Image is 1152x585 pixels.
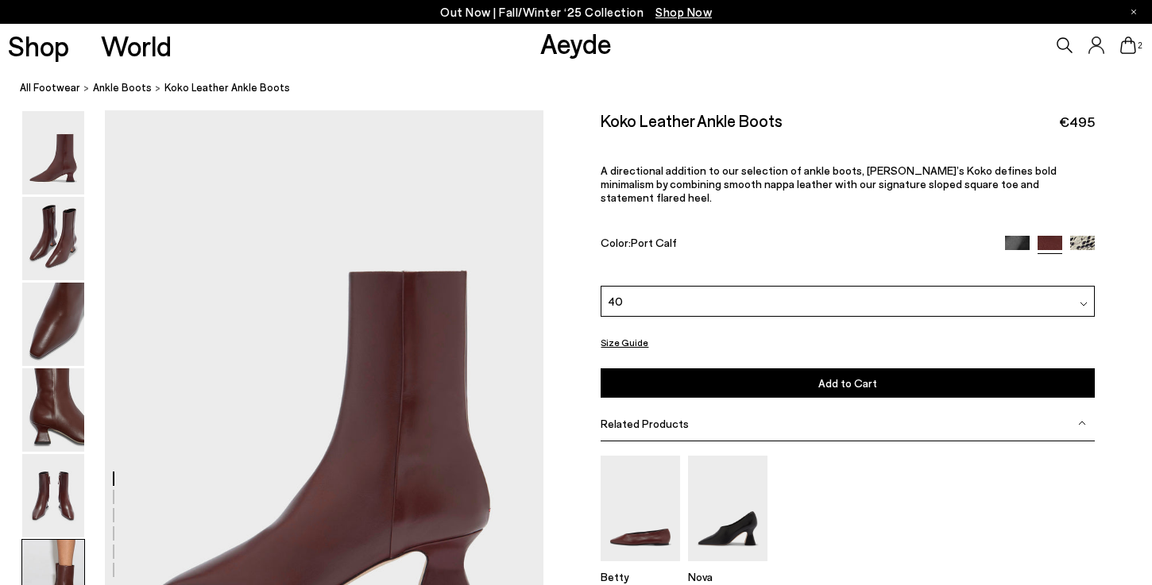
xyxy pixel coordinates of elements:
[688,570,767,583] p: Nova
[818,376,877,390] span: Add to Cart
[601,368,1094,398] button: Add to Cart
[601,570,680,583] p: Betty
[631,236,677,249] span: Port Calf
[608,293,623,310] span: 40
[8,32,69,60] a: Shop
[22,111,84,194] img: Koko Leather Ankle Boots - Image 1
[601,333,648,352] button: Size Guide
[540,26,612,60] a: Aeyde
[601,456,680,561] img: Betty Square-Toe Ballet Flats
[22,454,84,537] img: Koko Leather Ankle Boots - Image 5
[1059,112,1095,132] span: €495
[22,368,84,452] img: Koko Leather Ankle Boots - Image 4
[20,79,80,96] a: All Footwear
[1080,300,1088,308] img: svg%3E
[1078,419,1086,427] img: svg%3E
[93,79,152,96] a: ankle boots
[601,110,783,130] h2: Koko Leather Ankle Boots
[601,417,689,430] span: Related Products
[655,5,712,19] span: Navigate to /collections/new-in
[22,283,84,366] img: Koko Leather Ankle Boots - Image 3
[1120,37,1136,54] a: 2
[601,236,988,254] div: Color:
[22,197,84,280] img: Koko Leather Ankle Boots - Image 2
[93,81,152,94] span: ankle boots
[601,164,1094,204] p: A directional addition to our selection of ankle boots, [PERSON_NAME]’s Koko defines bold minimal...
[20,67,1152,110] nav: breadcrumb
[164,79,290,96] span: Koko Leather Ankle Boots
[440,2,712,22] p: Out Now | Fall/Winter ‘25 Collection
[101,32,172,60] a: World
[1136,41,1144,50] span: 2
[688,550,767,583] a: Nova Regal Pumps Nova
[688,456,767,561] img: Nova Regal Pumps
[601,550,680,583] a: Betty Square-Toe Ballet Flats Betty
